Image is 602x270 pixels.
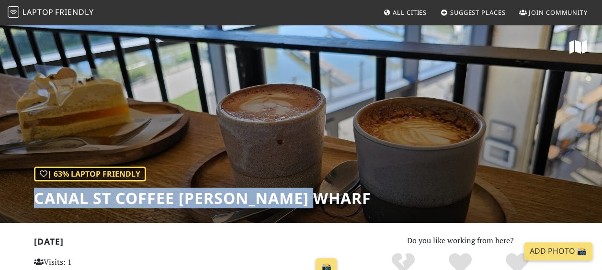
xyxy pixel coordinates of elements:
[8,4,94,21] a: LaptopFriendly LaptopFriendly
[379,4,431,21] a: All Cities
[55,7,93,17] span: Friendly
[34,167,146,182] div: | 63% Laptop Friendly
[524,242,592,260] a: Add Photo 📸
[34,236,341,250] h2: [DATE]
[34,189,371,207] h1: Canal St Coffee [PERSON_NAME] Wharf
[450,8,506,17] span: Suggest Places
[23,7,54,17] span: Laptop
[437,4,510,21] a: Suggest Places
[352,235,568,247] p: Do you like working from here?
[393,8,427,17] span: All Cities
[529,8,588,17] span: Join Community
[8,6,19,18] img: LaptopFriendly
[515,4,591,21] a: Join Community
